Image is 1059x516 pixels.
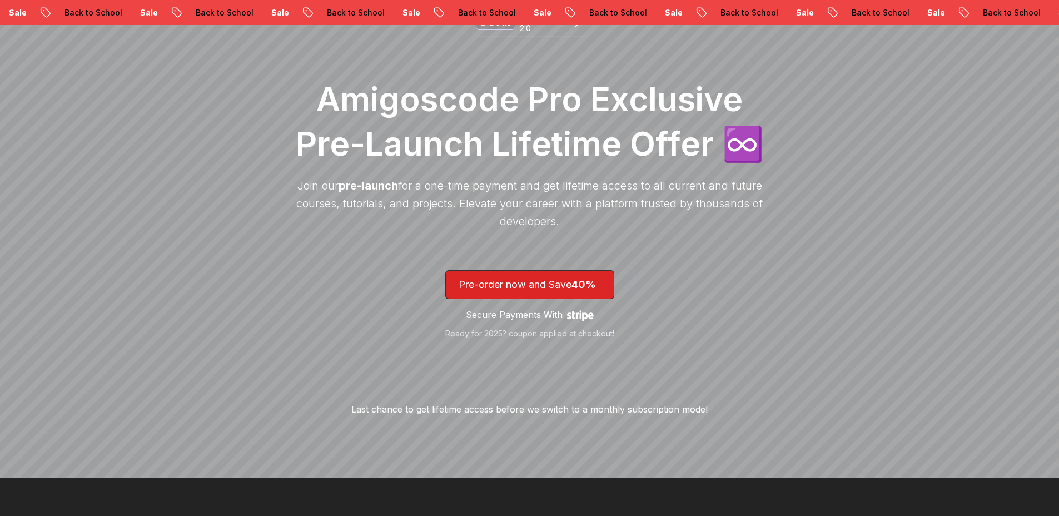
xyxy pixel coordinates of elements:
[445,328,614,339] p: Ready for 2025? coupon applied at checkout!
[291,77,769,166] h1: Amigoscode Pro Exclusive Pre-Launch Lifetime Offer ♾️
[571,279,596,290] span: 40%
[315,7,391,18] p: Back to School
[128,7,164,18] p: Sale
[578,7,653,18] p: Back to School
[971,7,1047,18] p: Back to School
[916,7,951,18] p: Sale
[522,7,558,18] p: Sale
[709,7,784,18] p: Back to School
[840,7,916,18] p: Back to School
[260,7,295,18] p: Sale
[391,7,426,18] p: Sale
[459,277,601,292] p: Pre-order now and Save
[653,7,689,18] p: Sale
[184,7,260,18] p: Back to School
[466,308,563,321] p: Secure Payments With
[351,403,708,416] p: Last chance to get lifetime access before we switch to a monthly subscription model
[784,7,820,18] p: Sale
[445,270,614,339] a: lifetime-access
[291,177,769,230] p: Join our for a one-time payment and get lifetime access to all current and future courses, tutori...
[446,7,522,18] p: Back to School
[339,179,398,192] span: pre-launch
[53,7,128,18] p: Back to School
